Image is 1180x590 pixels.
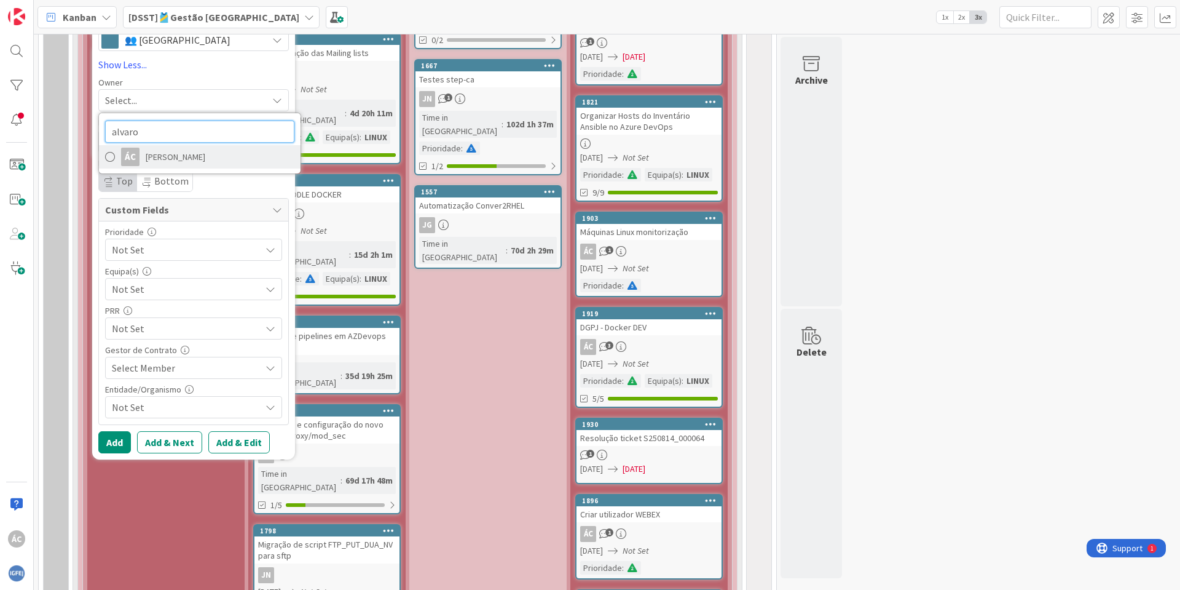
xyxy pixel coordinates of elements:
[112,400,261,415] span: Not Set
[580,374,622,388] div: Prioridade
[254,405,399,444] div: 1819Instalação e configuração do novo reverseproxy/mod_sec
[937,11,953,23] span: 1x
[431,34,443,47] span: 0/2
[323,130,360,144] div: Equipa(s)
[576,308,722,335] div: 1919DGPJ - Docker DEV
[98,431,131,453] button: Add
[253,316,401,394] a: 1900Criação de pipelines em AZDevops para AWSTime in [GEOGRAPHIC_DATA]:35d 19h 25m
[575,212,723,297] a: 1903Máquinas Linux monitorizaçãoÁC[DATE]Not SetPrioridade:
[421,188,560,196] div: 1557
[105,228,282,236] div: Prioridade
[253,174,401,306] a: 1951DGPJ MOODLE DOCKERÁC[DATE]Not SetTime in [GEOGRAPHIC_DATA]:15d 2h 1mPrioridade:Equipa(s):LINU...
[112,361,175,375] span: Select Member
[154,175,189,187] span: Bottom
[254,525,399,536] div: 1798
[970,11,986,23] span: 3x
[208,431,270,453] button: Add & Edit
[360,130,361,144] span: :
[254,405,399,417] div: 1819
[623,263,649,274] i: Not Set
[253,33,401,164] a: 1986Reformulação das Mailing listsÁC[DATE]Not SetTime in [GEOGRAPHIC_DATA]:4d 20h 11mPrioridade:E...
[508,244,557,257] div: 70d 2h 29m
[503,118,557,131] div: 102d 1h 37m
[622,374,624,388] span: :
[323,272,360,285] div: Equipa(s)
[415,91,560,107] div: JN
[576,430,722,446] div: Resolução ticket S250814_000064
[419,237,506,264] div: Time in [GEOGRAPHIC_DATA]
[421,62,560,70] div: 1667
[128,11,299,23] b: [DSST]🎽Gestão [GEOGRAPHIC_DATA]
[351,248,396,261] div: 15d 2h 1m
[419,142,461,155] div: Prioridade
[258,467,340,494] div: Time in [GEOGRAPHIC_DATA]
[575,6,723,86] a: [DATE][DATE]Prioridade:
[576,97,722,108] div: 1821
[605,341,613,349] span: 3
[105,93,137,108] span: Select...
[258,100,345,127] div: Time in [GEOGRAPHIC_DATA]
[254,525,399,564] div: 1798Migração de script FTP_PUT_DUA_NV para sftp
[999,6,1091,28] input: Quick Filter...
[415,197,560,213] div: Automatização Conver2RHEL
[576,339,722,355] div: ÁC
[580,151,603,164] span: [DATE]
[576,319,722,335] div: DGPJ - Docker DEV
[105,306,282,315] div: PRR
[592,393,604,405] span: 5/5
[258,362,340,389] div: Time in [GEOGRAPHIC_DATA]
[98,57,289,72] a: Show Less...
[682,168,683,181] span: :
[254,206,399,222] div: ÁC
[575,307,723,408] a: 1919DGPJ - Docker DEVÁC[DATE]Not SetPrioridade:Equipa(s):LINUX5/5
[105,121,294,143] input: Search...
[415,186,560,213] div: 1557Automatização Conver2RHEL
[8,565,25,582] img: avatar
[576,224,722,240] div: Máquinas Linux monitorização
[8,8,25,25] img: Visit kanbanzone.com
[64,5,67,15] div: 1
[253,404,401,514] a: 1819Instalação e configuração do novo reverseproxy/mod_secJNTime in [GEOGRAPHIC_DATA]:69d 17h 48m1/5
[683,168,712,181] div: LINUX
[254,34,399,61] div: 1986Reformulação das Mailing lists
[622,67,624,81] span: :
[340,474,342,487] span: :
[254,186,399,202] div: DGPJ MOODLE DOCKER
[254,34,399,45] div: 1986
[622,561,624,575] span: :
[580,67,622,81] div: Prioridade
[361,130,390,144] div: LINUX
[419,91,435,107] div: JN
[622,168,624,181] span: :
[254,45,399,61] div: Reformulação das Mailing lists
[414,59,562,175] a: 1667Testes step-caJNTime in [GEOGRAPHIC_DATA]:102d 1h 37mPrioridade:1/2
[414,185,562,269] a: 1557Automatização Conver2RHELJGTime in [GEOGRAPHIC_DATA]:70d 2h 29m
[415,217,560,233] div: JG
[105,267,282,276] div: Equipa(s)
[575,95,723,202] a: 1821Organizar Hosts do Inventário Ansible no Azure DevOps[DATE]Not SetPrioridade:Equipa(s):LINUX9/9
[419,111,502,138] div: Time in [GEOGRAPHIC_DATA]
[137,431,202,453] button: Add & Next
[415,71,560,87] div: Testes step-ca
[258,241,349,268] div: Time in [GEOGRAPHIC_DATA]
[576,108,722,135] div: Organizar Hosts do Inventário Ansible no Azure DevOps
[254,317,399,328] div: 1900
[254,417,399,444] div: Instalação e configuração do novo reverseproxy/mod_sec
[576,308,722,319] div: 1919
[349,248,351,261] span: :
[592,186,604,199] span: 9/9
[260,177,399,185] div: 1951
[576,526,722,542] div: ÁC
[623,463,645,476] span: [DATE]
[361,272,390,285] div: LINUX
[645,168,682,181] div: Equipa(s)
[580,168,622,181] div: Prioridade
[580,526,596,542] div: ÁC
[580,50,603,63] span: [DATE]
[623,545,649,556] i: Not Set
[105,202,266,217] span: Custom Fields
[582,98,722,106] div: 1821
[360,272,361,285] span: :
[415,60,560,87] div: 1667Testes step-ca
[116,175,133,187] span: Top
